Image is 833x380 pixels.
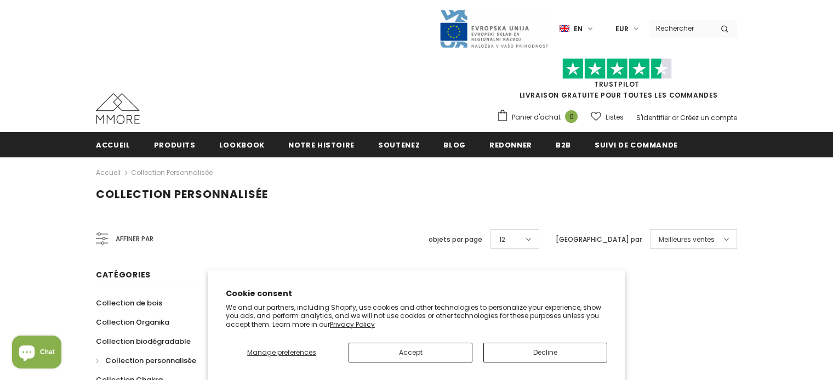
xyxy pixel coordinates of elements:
[636,113,670,122] a: S'identifier
[154,132,196,157] a: Produits
[154,140,196,150] span: Produits
[489,140,532,150] span: Redonner
[565,110,578,123] span: 0
[680,113,737,122] a: Créez un compte
[96,293,162,313] a: Collection de bois
[96,269,151,280] span: Catégories
[96,140,130,150] span: Accueil
[591,107,624,127] a: Listes
[9,336,65,371] inbox-online-store-chat: Shopify online store chat
[499,234,505,245] span: 12
[556,132,571,157] a: B2B
[96,166,121,179] a: Accueil
[96,298,162,308] span: Collection de bois
[606,112,624,123] span: Listes
[649,20,712,36] input: Search Site
[96,93,140,124] img: Cas MMORE
[429,234,482,245] label: objets par page
[288,140,355,150] span: Notre histoire
[226,288,607,299] h2: Cookie consent
[96,351,196,370] a: Collection personnalisée
[659,234,715,245] span: Meilleures ventes
[226,343,338,362] button: Manage preferences
[116,233,153,245] span: Affiner par
[497,109,583,126] a: Panier d'achat 0
[288,132,355,157] a: Notre histoire
[483,343,607,362] button: Decline
[497,63,737,100] span: LIVRAISON GRATUITE POUR TOUTES LES COMMANDES
[96,186,268,202] span: Collection personnalisée
[349,343,472,362] button: Accept
[594,80,640,89] a: TrustPilot
[219,140,265,150] span: Lookbook
[105,355,196,366] span: Collection personnalisée
[562,58,672,80] img: Faites confiance aux étoiles pilotes
[378,140,420,150] span: soutenez
[96,132,130,157] a: Accueil
[96,332,191,351] a: Collection biodégradable
[439,9,549,49] img: Javni Razpis
[96,317,169,327] span: Collection Organika
[512,112,561,123] span: Panier d'achat
[672,113,678,122] span: or
[443,140,466,150] span: Blog
[330,320,375,329] a: Privacy Policy
[219,132,265,157] a: Lookbook
[247,348,316,357] span: Manage preferences
[96,313,169,332] a: Collection Organika
[489,132,532,157] a: Redonner
[556,140,571,150] span: B2B
[439,24,549,33] a: Javni Razpis
[443,132,466,157] a: Blog
[574,24,583,35] span: en
[595,132,678,157] a: Suivi de commande
[556,234,642,245] label: [GEOGRAPHIC_DATA] par
[595,140,678,150] span: Suivi de commande
[226,303,607,329] p: We and our partners, including Shopify, use cookies and other technologies to personalize your ex...
[131,168,213,177] a: Collection personnalisée
[615,24,629,35] span: EUR
[560,24,569,33] img: i-lang-1.png
[96,336,191,347] span: Collection biodégradable
[378,132,420,157] a: soutenez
